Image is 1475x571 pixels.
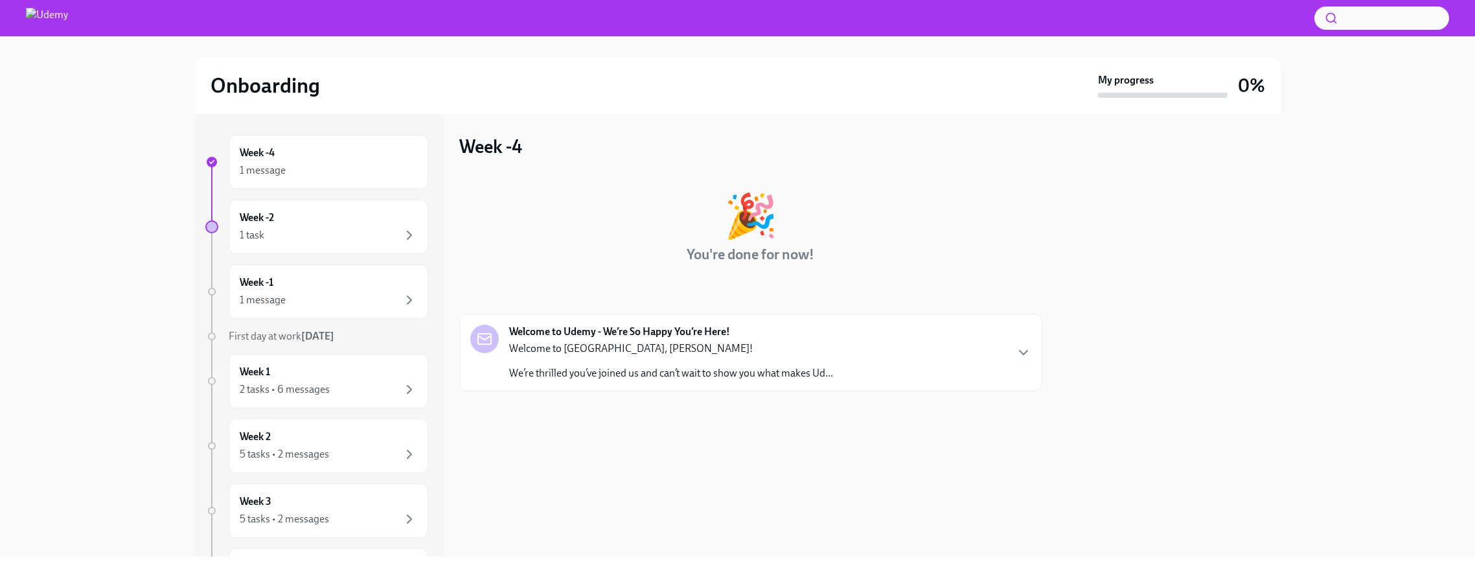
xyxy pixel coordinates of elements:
h4: You're done for now! [687,245,814,264]
strong: [DATE] [301,330,334,342]
span: First day at work [229,330,334,342]
img: Udemy [26,8,68,29]
strong: Welcome to Udemy - We’re So Happy You’re Here! [509,325,730,339]
a: Week -41 message [205,135,428,189]
a: Week -11 message [205,264,428,319]
a: Week 35 tasks • 2 messages [205,484,428,538]
h2: Onboarding [211,73,320,99]
h6: Week 3 [240,495,271,509]
div: 🎉 [724,194,777,237]
h6: Week -1 [240,275,273,290]
strong: My progress [1098,73,1154,87]
p: We’re thrilled you’ve joined us and can’t wait to show you what makes Ud... [509,366,833,380]
div: 5 tasks • 2 messages [240,512,329,526]
h6: Week 2 [240,430,271,444]
a: Week -21 task [205,200,428,254]
div: 1 task [240,228,264,242]
div: 2 tasks • 6 messages [240,382,330,397]
h3: Week -4 [459,135,522,158]
a: First day at work[DATE] [205,329,428,344]
a: Week 12 tasks • 6 messages [205,354,428,408]
h6: Week -2 [240,211,274,225]
h6: Week 1 [240,365,270,379]
h3: 0% [1238,74,1265,97]
div: 1 message [240,163,286,178]
a: Week 25 tasks • 2 messages [205,419,428,473]
h6: Week -4 [240,146,275,160]
div: 5 tasks • 2 messages [240,447,329,461]
div: 1 message [240,293,286,307]
p: Welcome to [GEOGRAPHIC_DATA], [PERSON_NAME]! [509,342,833,356]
